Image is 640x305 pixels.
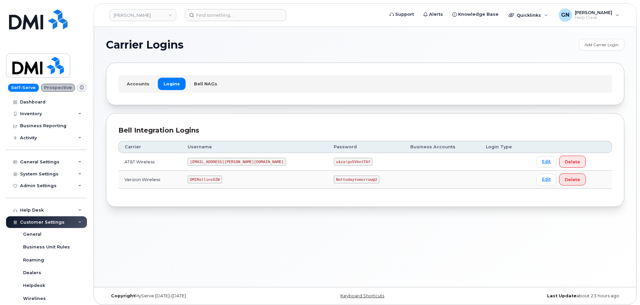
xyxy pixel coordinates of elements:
[451,293,624,299] div: about 23 hours ago
[536,156,556,168] a: Edit
[404,141,480,153] th: Business Accounts
[121,78,155,90] a: Accounts
[536,174,556,185] a: Edit
[334,175,379,183] code: Nottodaytomorrow@2
[188,158,286,166] code: [EMAIL_ADDRESS][PERSON_NAME][DOMAIN_NAME]
[334,158,372,166] code: u$za!gx5VbntTAf
[182,141,328,153] th: Username
[480,141,530,153] th: Login Type
[118,171,182,188] td: Verizon Wireless
[106,293,279,299] div: MyServe [DATE]–[DATE]
[118,141,182,153] th: Carrier
[118,153,182,171] td: AT&T Wireless
[559,173,586,185] button: Delete
[188,175,222,183] code: DMIRollinsVZW
[559,156,586,168] button: Delete
[118,126,612,135] div: Bell Integration Logins
[106,40,184,50] span: Carrier Logins
[547,293,576,298] strong: Last Update
[565,159,580,165] span: Delete
[188,78,223,90] a: Bell NAGs
[565,176,580,183] span: Delete
[158,78,186,90] a: Logins
[328,141,404,153] th: Password
[111,293,135,298] strong: Copyright
[340,293,384,298] a: Keyboard Shortcuts
[579,39,624,51] a: Add Carrier Login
